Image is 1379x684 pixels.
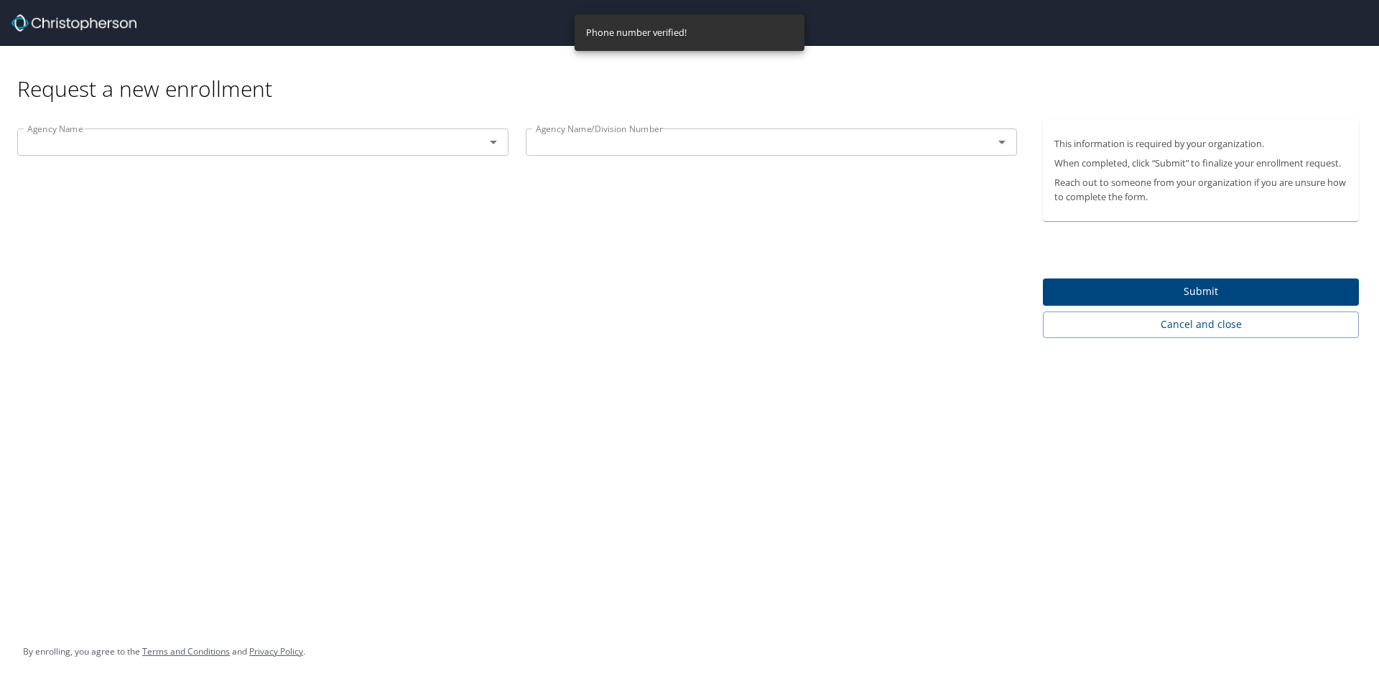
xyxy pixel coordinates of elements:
span: Submit [1054,283,1347,301]
button: Submit [1043,278,1359,306]
button: Open [483,132,503,152]
p: Reach out to someone from your organization if you are unsure how to complete the form. [1054,176,1347,203]
img: cbt logo [11,14,136,32]
div: By enrolling, you agree to the and . [23,634,305,670]
button: Cancel and close [1043,311,1359,338]
div: Phone number verified! [586,19,687,47]
a: Privacy Policy [249,645,303,657]
a: Terms and Conditions [142,645,230,657]
div: Request a new enrollment [17,46,1370,103]
span: Cancel and close [1054,316,1347,334]
p: When completed, click “Submit” to finalize your enrollment request. [1054,156,1347,170]
p: This information is required by your organization. [1054,137,1347,151]
button: Open [992,132,1012,152]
